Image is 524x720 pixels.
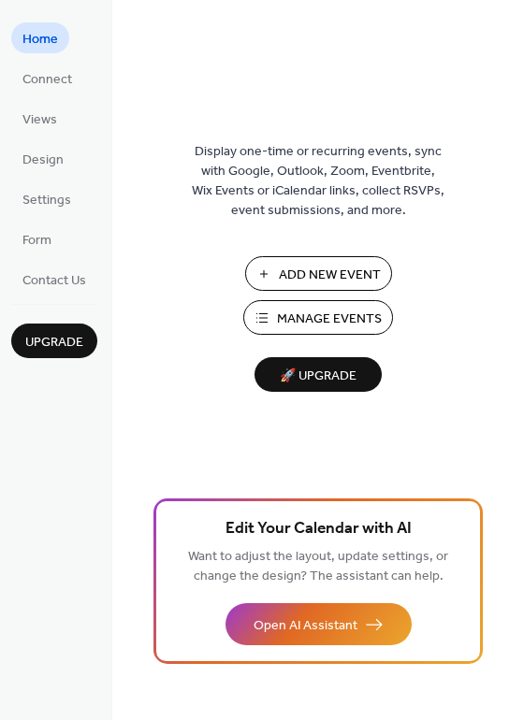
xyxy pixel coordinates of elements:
[279,266,381,285] span: Add New Event
[226,516,412,542] span: Edit Your Calendar with AI
[192,142,444,221] span: Display one-time or recurring events, sync with Google, Outlook, Zoom, Eventbrite, Wix Events or ...
[22,231,51,251] span: Form
[255,357,382,392] button: 🚀 Upgrade
[11,143,75,174] a: Design
[226,603,412,645] button: Open AI Assistant
[22,191,71,210] span: Settings
[25,333,83,353] span: Upgrade
[266,364,371,389] span: 🚀 Upgrade
[11,324,97,358] button: Upgrade
[11,103,68,134] a: Views
[22,271,86,291] span: Contact Us
[22,110,57,130] span: Views
[11,63,83,94] a: Connect
[254,616,357,636] span: Open AI Assistant
[22,30,58,50] span: Home
[22,70,72,90] span: Connect
[245,256,392,291] button: Add New Event
[11,183,82,214] a: Settings
[11,223,63,254] a: Form
[188,544,448,589] span: Want to adjust the layout, update settings, or change the design? The assistant can help.
[243,300,393,335] button: Manage Events
[11,264,97,295] a: Contact Us
[11,22,69,53] a: Home
[277,310,382,329] span: Manage Events
[22,151,64,170] span: Design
